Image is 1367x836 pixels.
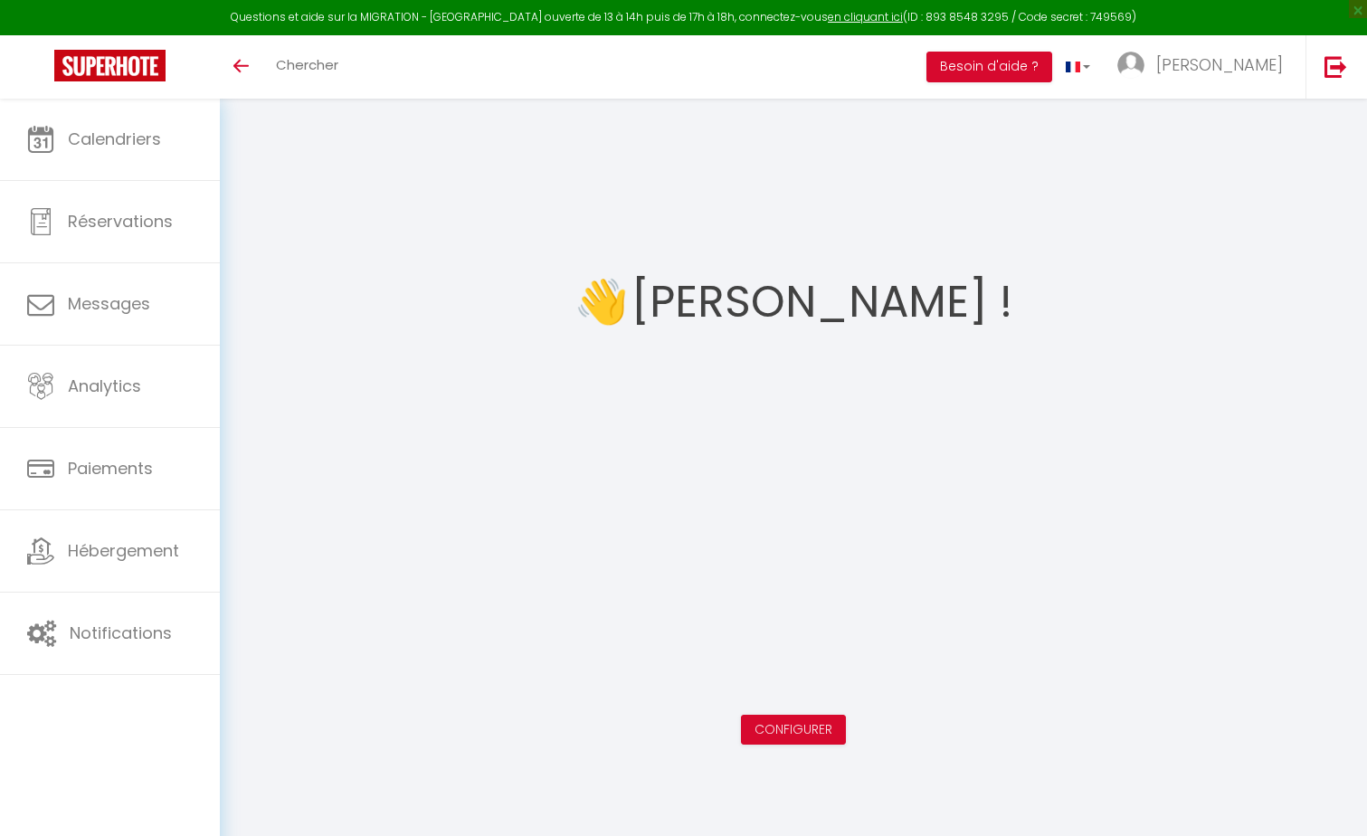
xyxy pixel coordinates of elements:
button: Configurer [741,715,846,746]
a: en cliquant ici [828,9,903,24]
a: Chercher [262,35,352,99]
span: Calendriers [68,128,161,150]
a: Configurer [755,720,832,738]
span: Chercher [276,55,338,74]
span: Hébergement [68,539,179,562]
span: Analytics [68,375,141,397]
span: Réservations [68,210,173,233]
span: Notifications [70,622,172,644]
button: Besoin d'aide ? [926,52,1052,82]
span: 👋 [574,268,629,336]
span: [PERSON_NAME] [1156,53,1283,76]
iframe: welcome-outil.mov [504,356,1083,682]
span: Messages [68,292,150,315]
img: Super Booking [54,50,166,81]
span: Paiements [68,457,153,480]
img: ... [1117,52,1144,79]
img: logout [1324,55,1347,78]
h1: [PERSON_NAME] ! [631,248,1012,356]
a: ... [PERSON_NAME] [1104,35,1305,99]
